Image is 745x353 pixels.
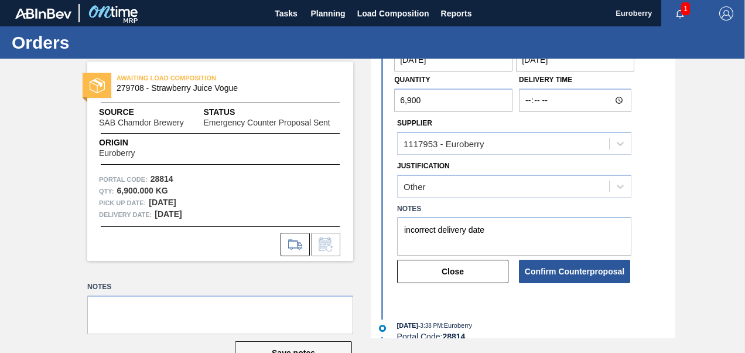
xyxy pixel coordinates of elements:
label: Delivery Time [519,72,631,89]
strong: 6,900.000 KG [117,186,168,195]
strong: 28814 [442,332,465,341]
strong: 28814 [151,174,173,184]
span: Planning [311,6,346,21]
div: Go to Load Composition [281,233,310,256]
img: Logout [719,6,733,21]
span: 279708 - Strawberry Juice Vogue [117,84,329,93]
span: [DATE] [397,322,418,329]
label: Notes [397,201,631,218]
span: : Euroberry [442,322,472,329]
input: mm/dd/yyyy [394,48,512,72]
img: atual [379,325,386,332]
strong: [DATE] [155,209,182,219]
input: mm/dd/yyyy [516,48,634,72]
div: Other [404,181,426,191]
span: Reports [441,6,472,21]
label: Quantity [394,76,430,84]
label: Justification [397,162,450,170]
span: Source [99,106,203,118]
span: AWAITING LOAD COMPOSITION [117,72,281,84]
img: TNhmsLtSVTkK8tSr43FrP2fwEKptu5GPRR3wAAAABJRU5ErkJggg== [15,8,71,19]
h1: Orders [12,36,220,49]
span: Qty : [99,185,114,197]
span: Load Composition [357,6,429,21]
button: Close [397,260,508,283]
textarea: incorrect delivery date [397,217,631,256]
div: 1117953 - Euroberry [404,138,484,148]
span: Pick up Date: [99,197,146,209]
span: Tasks [274,6,299,21]
label: Supplier [397,119,432,127]
span: SAB Chamdor Brewery [99,118,184,127]
div: Inform order change [311,233,340,256]
span: Emergency Counter Proposal Sent [203,118,330,127]
button: Notifications [661,5,699,22]
button: Confirm Counterproposal [519,260,630,283]
span: Origin [99,137,164,149]
span: Delivery Date: [99,209,152,220]
span: - 3:38 PM [418,323,442,329]
label: Notes [87,279,353,296]
span: Portal Code: [99,174,148,185]
span: Status [203,106,341,118]
strong: [DATE] [149,198,176,207]
img: status [90,78,105,93]
span: Euroberry [99,149,135,158]
span: 1 [681,2,690,15]
div: Portal Code: [397,332,675,341]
